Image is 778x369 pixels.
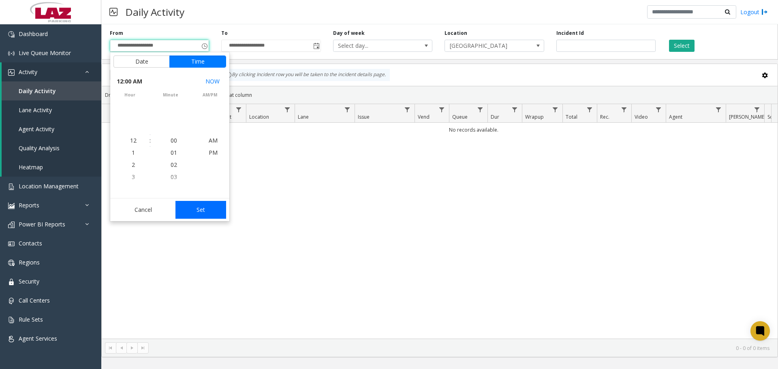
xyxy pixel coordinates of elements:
[19,125,54,133] span: Agent Activity
[475,104,486,115] a: Queue Filter Menu
[525,113,544,120] span: Wrapup
[333,30,365,37] label: Day of week
[298,113,309,120] span: Lane
[2,62,101,81] a: Activity
[113,55,170,68] button: Date tab
[452,113,468,120] span: Queue
[8,336,15,342] img: 'icon'
[19,277,39,285] span: Security
[8,279,15,285] img: 'icon'
[8,203,15,209] img: 'icon'
[102,104,778,339] div: Data table
[740,8,768,16] a: Logout
[122,2,188,22] h3: Daily Activity
[209,137,218,144] span: AM
[132,149,135,156] span: 1
[550,104,561,115] a: Wrapup Filter Menu
[8,241,15,247] img: 'icon'
[171,137,177,144] span: 00
[600,113,609,120] span: Rec.
[19,258,40,266] span: Regions
[8,317,15,323] img: 'icon'
[584,104,595,115] a: Total Filter Menu
[19,316,43,323] span: Rule Sets
[150,137,151,145] div: :
[113,201,173,219] button: Cancel
[117,76,142,87] span: 12:00 AM
[19,163,43,171] span: Heatmap
[342,104,353,115] a: Lane Filter Menu
[669,40,695,52] button: Select
[130,137,137,144] span: 12
[312,40,321,51] span: Toggle popup
[132,173,135,181] span: 3
[729,113,766,120] span: [PERSON_NAME]
[202,74,223,89] button: Select now
[333,40,413,51] span: Select day...
[752,104,763,115] a: Parker Filter Menu
[19,49,71,57] span: Live Queue Monitor
[221,30,228,37] label: To
[2,119,101,139] a: Agent Activity
[19,144,60,152] span: Quality Analysis
[2,139,101,158] a: Quality Analysis
[19,30,48,38] span: Dashboard
[19,182,79,190] span: Location Management
[175,201,227,219] button: Set
[200,40,209,51] span: Toggle popup
[2,100,101,119] a: Lane Activity
[445,30,467,37] label: Location
[8,31,15,38] img: 'icon'
[171,149,177,156] span: 01
[8,69,15,76] img: 'icon'
[209,149,218,156] span: PM
[233,104,244,115] a: Lot Filter Menu
[713,104,724,115] a: Agent Filter Menu
[436,104,447,115] a: Vend Filter Menu
[635,113,648,120] span: Video
[2,81,101,100] a: Daily Activity
[8,298,15,304] img: 'icon'
[761,8,768,16] img: logout
[19,296,50,304] span: Call Centers
[566,113,577,120] span: Total
[171,161,177,169] span: 02
[358,113,370,120] span: Issue
[669,113,682,120] span: Agent
[556,30,584,37] label: Incident Id
[221,69,390,81] div: By clicking Incident row you will be taken to the incident details page.
[19,68,37,76] span: Activity
[8,183,15,190] img: 'icon'
[109,2,118,22] img: pageIcon
[19,220,65,228] span: Power BI Reports
[2,158,101,177] a: Heatmap
[19,239,42,247] span: Contacts
[132,161,135,169] span: 2
[491,113,499,120] span: Dur
[190,92,229,98] span: AM/PM
[619,104,630,115] a: Rec. Filter Menu
[171,173,177,181] span: 03
[445,40,524,51] span: [GEOGRAPHIC_DATA]
[151,92,190,98] span: minute
[169,55,226,68] button: Time tab
[418,113,430,120] span: Vend
[19,201,39,209] span: Reports
[509,104,520,115] a: Dur Filter Menu
[154,345,769,352] kendo-pager-info: 0 - 0 of 0 items
[19,87,56,95] span: Daily Activity
[653,104,664,115] a: Video Filter Menu
[8,222,15,228] img: 'icon'
[19,335,57,342] span: Agent Services
[110,92,150,98] span: hour
[8,50,15,57] img: 'icon'
[8,260,15,266] img: 'icon'
[282,104,293,115] a: Location Filter Menu
[402,104,413,115] a: Issue Filter Menu
[110,30,123,37] label: From
[102,88,778,102] div: Drag a column header and drop it here to group by that column
[249,113,269,120] span: Location
[19,106,52,114] span: Lane Activity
